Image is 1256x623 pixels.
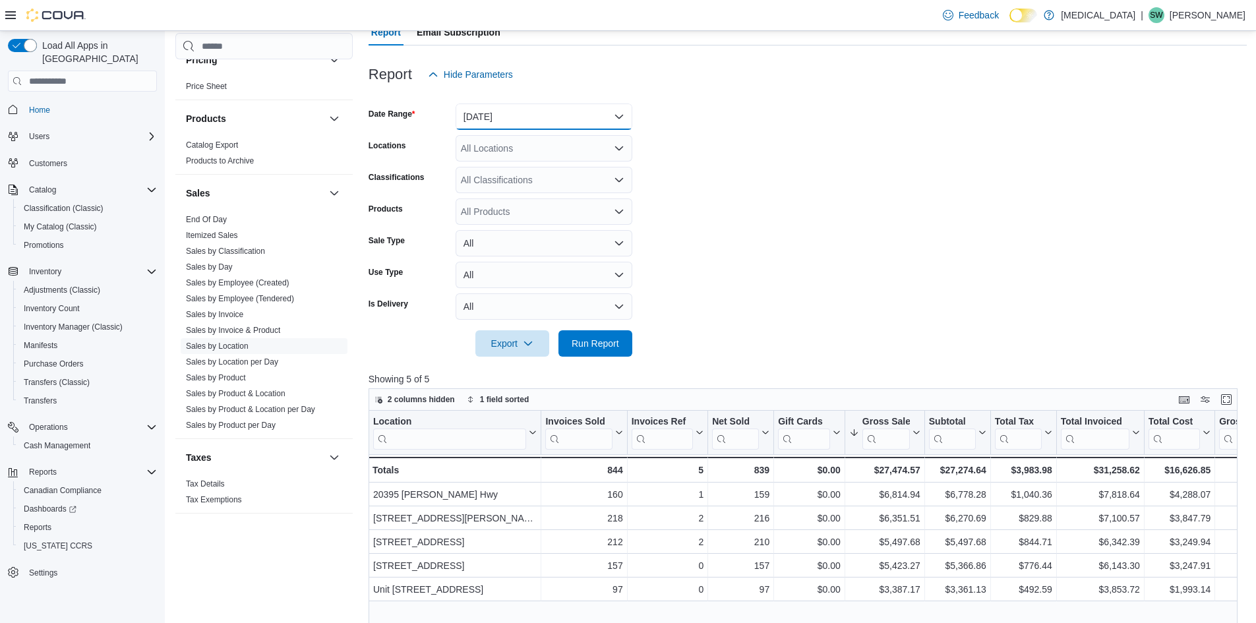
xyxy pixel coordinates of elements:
[186,451,324,464] button: Taxes
[371,19,401,45] span: Report
[1009,9,1037,22] input: Dark Mode
[1149,416,1200,450] div: Total Cost
[1061,416,1129,429] div: Total Invoiced
[18,338,157,353] span: Manifests
[24,101,157,117] span: Home
[369,372,1247,386] p: Showing 5 of 5
[929,416,976,450] div: Subtotal
[3,262,162,281] button: Inventory
[1141,7,1143,23] p: |
[186,388,285,399] span: Sales by Product & Location
[18,483,157,498] span: Canadian Compliance
[24,303,80,314] span: Inventory Count
[186,325,280,336] span: Sales by Invoice & Product
[631,487,703,502] div: 1
[1149,416,1200,429] div: Total Cost
[186,309,243,320] span: Sales by Invoice
[13,481,162,500] button: Canadian Compliance
[186,357,278,367] a: Sales by Location per Day
[369,109,415,119] label: Date Range
[778,416,830,450] div: Gift Card Sales
[24,464,62,480] button: Reports
[456,104,632,130] button: [DATE]
[778,510,841,526] div: $0.00
[326,52,342,68] button: Pricing
[29,131,49,142] span: Users
[558,330,632,357] button: Run Report
[186,230,238,241] span: Itemized Sales
[186,479,225,489] a: Tax Details
[186,214,227,225] span: End Of Day
[3,463,162,481] button: Reports
[18,519,157,535] span: Reports
[186,231,238,240] a: Itemized Sales
[24,396,57,406] span: Transfers
[849,462,920,478] div: $27,474.57
[186,451,212,464] h3: Taxes
[24,240,64,251] span: Promotions
[18,282,105,298] a: Adjustments (Classic)
[24,102,55,118] a: Home
[13,236,162,254] button: Promotions
[18,356,157,372] span: Purchase Orders
[18,319,128,335] a: Inventory Manager (Classic)
[1061,487,1140,502] div: $7,818.64
[24,440,90,451] span: Cash Management
[13,199,162,218] button: Classification (Classic)
[13,318,162,336] button: Inventory Manager (Classic)
[186,341,249,351] span: Sales by Location
[186,140,238,150] a: Catalog Export
[369,299,408,309] label: Is Delivery
[18,356,89,372] a: Purchase Orders
[24,504,76,514] span: Dashboards
[18,393,62,409] a: Transfers
[186,310,243,319] a: Sales by Invoice
[545,487,622,502] div: 160
[18,237,157,253] span: Promotions
[456,262,632,288] button: All
[373,558,537,574] div: [STREET_ADDRESS]
[778,487,841,502] div: $0.00
[1061,534,1140,550] div: $6,342.39
[24,564,157,581] span: Settings
[373,462,537,478] div: Totals
[24,377,90,388] span: Transfers (Classic)
[995,487,1052,502] div: $1,040.36
[29,266,61,277] span: Inventory
[29,158,67,169] span: Customers
[186,247,265,256] a: Sales by Classification
[1149,581,1211,597] div: $1,993.14
[175,78,353,100] div: Pricing
[995,416,1052,450] button: Total Tax
[24,322,123,332] span: Inventory Manager (Classic)
[186,495,242,504] a: Tax Exemptions
[24,541,92,551] span: [US_STATE] CCRS
[712,581,769,597] div: 97
[369,140,406,151] label: Locations
[13,281,162,299] button: Adjustments (Classic)
[369,267,403,278] label: Use Type
[712,487,769,502] div: 159
[24,285,100,295] span: Adjustments (Classic)
[24,156,73,171] a: Customers
[995,416,1042,450] div: Total Tax
[13,392,162,410] button: Transfers
[13,336,162,355] button: Manifests
[369,67,412,82] h3: Report
[712,534,769,550] div: 210
[186,405,315,414] a: Sales by Product & Location per Day
[3,127,162,146] button: Users
[186,372,246,383] span: Sales by Product
[1061,510,1140,526] div: $7,100.57
[326,111,342,127] button: Products
[1149,534,1211,550] div: $3,249.94
[778,534,841,550] div: $0.00
[1061,462,1140,478] div: $31,258.62
[186,278,289,287] a: Sales by Employee (Created)
[712,416,759,429] div: Net Sold
[186,53,217,67] h3: Pricing
[13,355,162,373] button: Purchase Orders
[545,462,622,478] div: 844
